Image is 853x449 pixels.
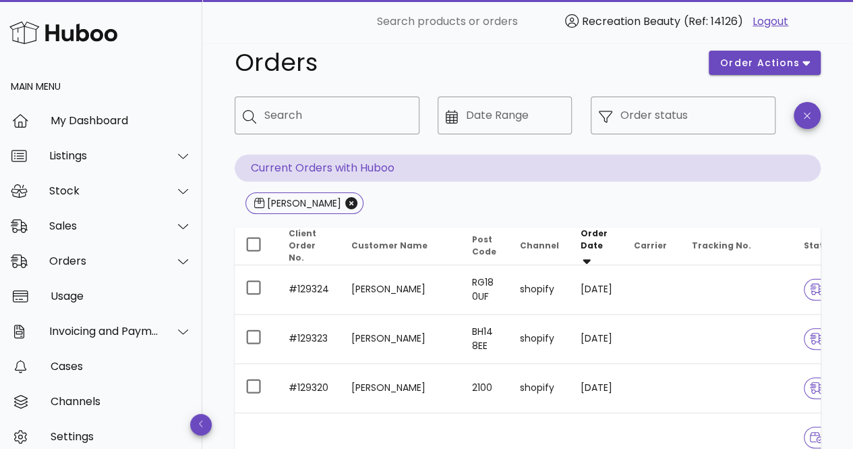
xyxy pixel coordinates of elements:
[634,240,667,251] span: Carrier
[51,395,192,408] div: Channels
[51,290,192,302] div: Usage
[461,315,509,364] td: BH14 8EE
[570,315,623,364] td: [DATE]
[570,228,623,265] th: Order Date: Sorted descending. Activate to remove sorting.
[235,155,821,182] p: Current Orders with Huboo
[49,255,159,267] div: Orders
[341,315,461,364] td: [PERSON_NAME]
[719,56,800,70] span: order actions
[623,228,681,265] th: Carrier
[51,430,192,443] div: Settings
[804,240,844,251] span: Status
[278,265,341,315] td: #129324
[582,14,680,29] span: Recreation Beauty
[753,14,788,30] a: Logout
[461,228,509,265] th: Post Code
[289,228,316,263] span: Client Order No.
[509,315,570,364] td: shopify
[709,51,821,75] button: order actions
[9,18,117,47] img: Huboo Logo
[509,228,570,265] th: Channel
[49,325,159,338] div: Invoicing and Payments
[520,240,559,251] span: Channel
[278,228,341,265] th: Client Order No.
[509,265,570,315] td: shopify
[278,315,341,364] td: #129323
[351,240,428,251] span: Customer Name
[341,265,461,315] td: [PERSON_NAME]
[570,364,623,413] td: [DATE]
[570,265,623,315] td: [DATE]
[51,114,192,127] div: My Dashboard
[278,364,341,413] td: #129320
[692,240,751,251] span: Tracking No.
[49,149,159,162] div: Listings
[51,360,192,373] div: Cases
[461,364,509,413] td: 2100
[681,228,793,265] th: Tracking No.
[341,228,461,265] th: Customer Name
[509,364,570,413] td: shopify
[684,14,743,29] span: (Ref: 14126)
[235,51,693,75] h1: Orders
[49,184,159,197] div: Stock
[341,364,461,413] td: [PERSON_NAME]
[581,228,608,251] span: Order Date
[49,219,159,232] div: Sales
[472,234,496,257] span: Post Code
[264,196,341,210] div: [PERSON_NAME]
[461,265,509,315] td: RG18 0UF
[345,197,357,209] button: Close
